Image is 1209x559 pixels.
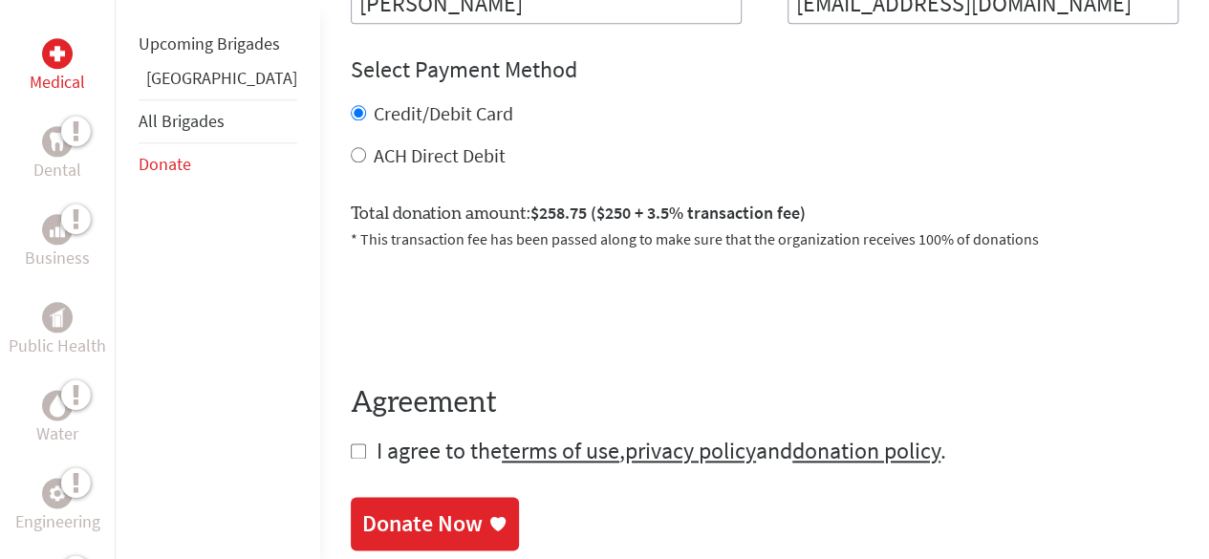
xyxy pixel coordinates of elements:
li: Donate [139,143,297,185]
a: privacy policy [625,436,756,465]
p: Medical [30,69,85,96]
a: Upcoming Brigades [139,32,280,54]
p: Engineering [15,508,100,535]
img: Dental [50,132,65,150]
span: I agree to the , and . [377,436,946,465]
a: DentalDental [33,126,81,183]
div: Donate Now [362,508,483,539]
li: All Brigades [139,99,297,143]
h4: Select Payment Method [351,54,1178,85]
span: $258.75 ($250 + 3.5% transaction fee) [530,202,806,224]
div: Engineering [42,478,73,508]
img: Engineering [50,485,65,501]
a: terms of use [502,436,619,465]
a: BusinessBusiness [25,214,90,271]
div: Public Health [42,302,73,333]
a: Donate [139,153,191,175]
h4: Agreement [351,386,1178,420]
a: EngineeringEngineering [15,478,100,535]
img: Business [50,222,65,237]
a: MedicalMedical [30,38,85,96]
img: Water [50,394,65,416]
a: Donate Now [351,497,519,550]
p: Public Health [9,333,106,359]
li: Upcoming Brigades [139,23,297,65]
li: Panama [139,65,297,99]
div: Water [42,390,73,420]
label: ACH Direct Debit [374,143,506,167]
p: Business [25,245,90,271]
a: Public HealthPublic Health [9,302,106,359]
a: WaterWater [36,390,78,447]
p: Dental [33,157,81,183]
iframe: reCAPTCHA [351,273,641,348]
p: * This transaction fee has been passed along to make sure that the organization receives 100% of ... [351,227,1178,250]
a: [GEOGRAPHIC_DATA] [146,67,297,89]
div: Medical [42,38,73,69]
div: Business [42,214,73,245]
label: Total donation amount: [351,200,806,227]
img: Medical [50,46,65,61]
p: Water [36,420,78,447]
label: Credit/Debit Card [374,101,513,125]
a: All Brigades [139,110,225,132]
a: donation policy [792,436,940,465]
div: Dental [42,126,73,157]
img: Public Health [50,308,65,327]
